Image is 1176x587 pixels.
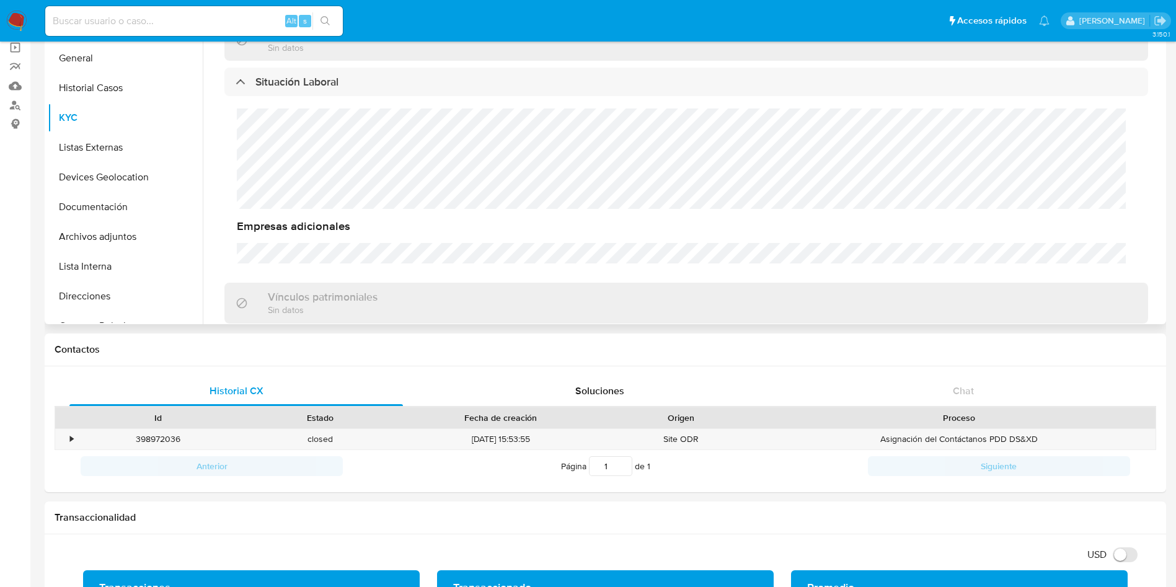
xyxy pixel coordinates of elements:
div: Vínculos patrimonialesSin datos [224,283,1148,323]
input: Buscar usuario o caso... [45,13,343,29]
span: Alt [286,15,296,27]
span: Soluciones [575,384,624,398]
span: Página de [561,456,650,476]
button: Devices Geolocation [48,162,203,192]
button: Documentación [48,192,203,222]
button: Direcciones [48,281,203,311]
a: Salir [1154,14,1167,27]
div: • [70,433,73,445]
a: Notificaciones [1039,15,1050,26]
span: 1 [647,460,650,472]
div: [DATE] 15:53:55 [402,429,600,449]
button: search-icon [312,12,338,30]
button: KYC [48,103,203,133]
h1: Contactos [55,343,1156,356]
span: Historial CX [210,384,263,398]
div: Proceso [771,412,1147,424]
button: Siguiente [868,456,1130,476]
div: Id [86,412,231,424]
span: Chat [953,384,974,398]
button: Anterior [81,456,343,476]
span: 3.150.1 [1152,29,1170,39]
div: closed [239,429,402,449]
button: Historial Casos [48,73,203,103]
h3: Empresas adicionales [237,219,1136,233]
div: Site ODR [600,429,763,449]
div: Asignación del Contáctanos PDD DS&XD [763,429,1156,449]
span: s [303,15,307,27]
div: Estado [248,412,393,424]
p: Sin datos [268,42,314,53]
h1: Transaccionalidad [55,511,1156,524]
div: 398972036 [77,429,239,449]
button: Lista Interna [48,252,203,281]
p: Sin datos [268,304,378,316]
button: Archivos adjuntos [48,222,203,252]
div: Situación Laboral [224,68,1148,96]
button: Cruces y Relaciones [48,311,203,341]
div: Origen [609,412,754,424]
p: ivonne.perezonofre@mercadolibre.com.mx [1079,15,1149,27]
div: Fecha de creación [410,412,591,424]
button: General [48,43,203,73]
button: Listas Externas [48,133,203,162]
h3: Vínculos patrimoniales [268,290,378,304]
h3: Situación Laboral [255,75,338,89]
span: Accesos rápidos [957,14,1027,27]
